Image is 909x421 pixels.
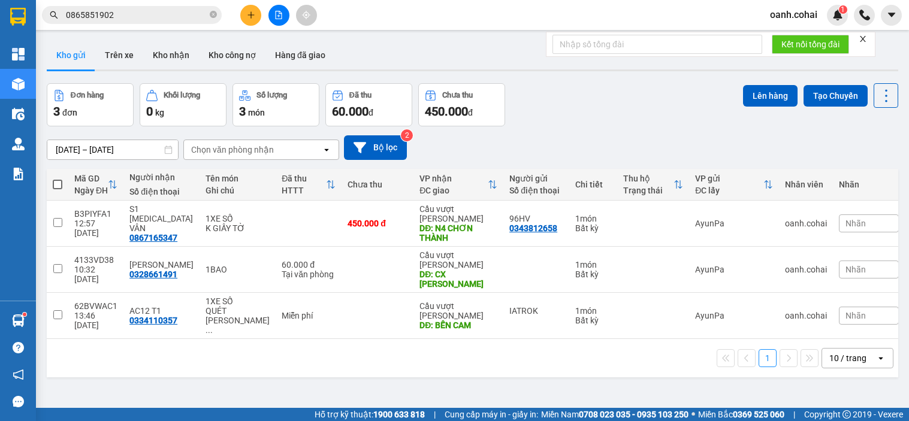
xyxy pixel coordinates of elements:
[348,219,407,228] div: 450.000 đ
[129,269,177,279] div: 0328661491
[282,174,326,183] div: Đã thu
[13,369,24,380] span: notification
[876,353,886,363] svg: open
[419,223,497,243] div: DĐ: N4 CHƠN THÀNH
[210,11,217,18] span: close-circle
[695,174,763,183] div: VP gửi
[418,83,505,126] button: Chưa thu450.000đ
[759,349,777,367] button: 1
[74,301,117,311] div: 62BVWAC1
[274,11,283,19] span: file-add
[509,214,563,223] div: 96HV
[804,85,868,107] button: Tạo Chuyến
[733,410,784,419] strong: 0369 525 060
[419,186,488,195] div: ĐC giao
[74,265,117,284] div: 10:32 [DATE]
[829,352,866,364] div: 10 / trang
[373,410,425,419] strong: 1900 633 818
[206,186,270,195] div: Ghi chú
[419,269,497,289] div: DĐ: CX HUY HỒNG
[47,41,95,69] button: Kho gửi
[575,214,611,223] div: 1 món
[760,7,827,22] span: oanh.cohai
[845,311,866,320] span: Nhãn
[282,311,336,320] div: Miễn phí
[240,5,261,26] button: plus
[841,5,845,14] span: 1
[509,186,563,195] div: Số điện thoại
[74,174,108,183] div: Mã GD
[698,408,784,421] span: Miền Bắc
[886,10,897,20] span: caret-down
[509,174,563,183] div: Người gửi
[369,108,373,117] span: đ
[413,169,503,201] th: Toggle SortBy
[129,260,194,269] div: Rô Vân
[210,10,217,21] span: close-circle
[13,342,24,353] span: question-circle
[296,5,317,26] button: aim
[419,204,497,223] div: Cầu vượt [PERSON_NAME]
[10,8,26,26] img: logo-vxr
[268,5,289,26] button: file-add
[695,265,773,274] div: AyunPa
[845,219,866,228] span: Nhãn
[74,186,108,195] div: Ngày ĐH
[232,83,319,126] button: Số lượng3món
[325,83,412,126] button: Đã thu60.000đ
[842,410,851,419] span: copyright
[74,255,117,265] div: 4133VD38
[71,91,104,99] div: Đơn hàng
[140,83,227,126] button: Khối lượng0kg
[206,223,270,233] div: K GIẤY TỜ
[552,35,762,54] input: Nhập số tổng đài
[419,174,488,183] div: VP nhận
[575,316,611,325] div: Bất kỳ
[47,83,134,126] button: Đơn hàng3đơn
[12,48,25,60] img: dashboard-icon
[322,145,331,155] svg: open
[315,408,425,421] span: Hỗ trợ kỹ thuật:
[575,260,611,269] div: 1 món
[12,138,25,150] img: warehouse-icon
[12,168,25,180] img: solution-icon
[425,104,468,119] span: 450.000
[206,296,270,306] div: 1XE SỐ
[509,306,563,316] div: IATROK
[256,91,287,99] div: Số lượng
[695,186,763,195] div: ĐC lấy
[282,260,336,269] div: 60.000 đ
[13,396,24,407] span: message
[839,5,847,14] sup: 1
[129,306,194,316] div: AC12 T1
[859,10,870,20] img: phone-icon
[276,169,342,201] th: Toggle SortBy
[74,209,117,219] div: B3PIYFA1
[50,11,58,19] span: search
[781,38,839,51] span: Kết nối tổng đài
[419,250,497,269] div: Cầu vượt [PERSON_NAME]
[146,104,153,119] span: 0
[265,41,335,69] button: Hàng đã giao
[839,180,899,189] div: Nhãn
[95,41,143,69] button: Trên xe
[129,187,194,196] div: Số điện thoại
[419,320,497,330] div: DĐ: BẾN CAM
[206,214,270,223] div: 1XE SỐ
[143,41,199,69] button: Kho nhận
[419,301,497,320] div: Cầu vượt [PERSON_NAME]
[332,104,369,119] span: 60.000
[206,265,270,274] div: 1BAO
[47,140,178,159] input: Select a date range.
[191,144,274,156] div: Chọn văn phòng nhận
[617,169,689,201] th: Toggle SortBy
[23,313,26,316] sup: 1
[695,311,773,320] div: AyunPa
[302,11,310,19] span: aim
[575,180,611,189] div: Chi tiết
[155,108,164,117] span: kg
[12,314,25,327] img: warehouse-icon
[772,35,849,54] button: Kết nối tổng đài
[282,186,326,195] div: HTTT
[62,108,77,117] span: đơn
